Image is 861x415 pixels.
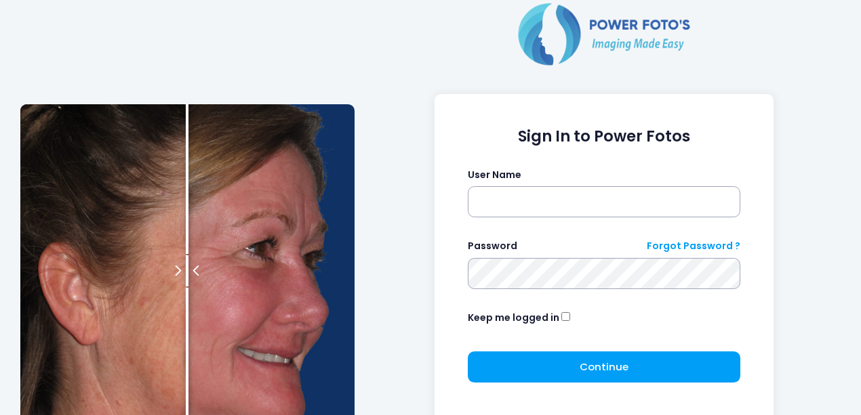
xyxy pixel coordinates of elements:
[468,168,521,182] label: User Name
[468,351,741,383] button: Continue
[468,239,517,253] label: Password
[647,239,740,253] a: Forgot Password ?
[468,311,559,325] label: Keep me logged in
[580,359,628,374] span: Continue
[468,127,741,146] h1: Sign In to Power Fotos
